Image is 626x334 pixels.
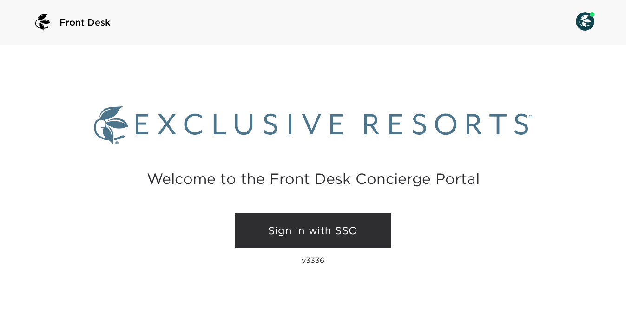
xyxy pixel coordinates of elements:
[235,213,391,249] a: Sign in with SSO
[302,255,324,265] p: v3336
[147,171,480,186] h2: Welcome to the Front Desk Concierge Portal
[59,16,111,29] span: Front Desk
[94,106,532,144] img: Exclusive Resorts logo
[576,12,594,31] img: User
[32,11,54,33] img: logo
